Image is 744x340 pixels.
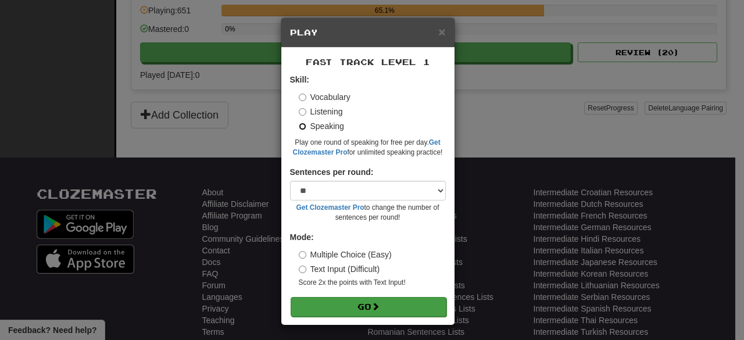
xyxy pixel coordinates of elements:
small: Score 2x the points with Text Input ! [299,278,446,288]
button: Go [291,297,446,317]
label: Listening [299,106,343,117]
small: to change the number of sentences per round! [290,203,446,223]
strong: Mode: [290,232,314,242]
input: Text Input (Difficult) [299,266,306,273]
input: Vocabulary [299,94,306,101]
label: Speaking [299,120,344,132]
label: Multiple Choice (Easy) [299,249,392,260]
button: Close [438,26,445,38]
span: Fast Track Level 1 [306,57,430,67]
input: Multiple Choice (Easy) [299,251,306,259]
strong: Skill: [290,75,309,84]
input: Listening [299,108,306,116]
small: Play one round of speaking for free per day. for unlimited speaking practice! [290,138,446,158]
label: Sentences per round: [290,166,374,178]
input: Speaking [299,123,306,130]
h5: Play [290,27,446,38]
label: Text Input (Difficult) [299,263,380,275]
span: × [438,25,445,38]
label: Vocabulary [299,91,350,103]
a: Get Clozemaster Pro [296,203,364,212]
